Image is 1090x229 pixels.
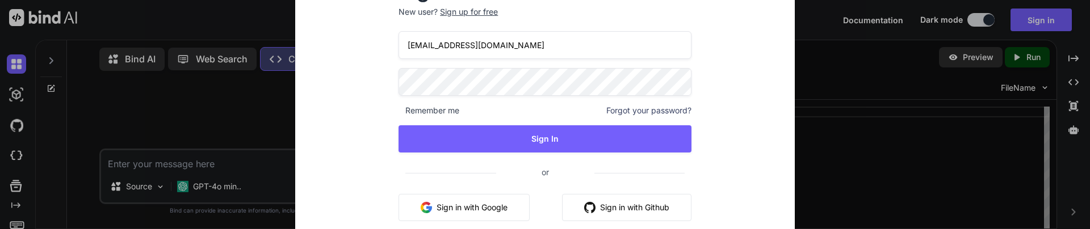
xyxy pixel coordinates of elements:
button: Sign in with Github [562,194,691,221]
span: or [496,158,594,186]
span: Remember me [399,105,459,116]
img: google [421,202,432,213]
p: New user? [399,6,691,31]
button: Sign In [399,125,691,152]
button: Sign in with Google [399,194,530,221]
img: github [584,202,596,213]
div: Sign up for free [440,6,498,18]
span: Forgot your password? [606,105,691,116]
input: Login or Email [399,31,691,59]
